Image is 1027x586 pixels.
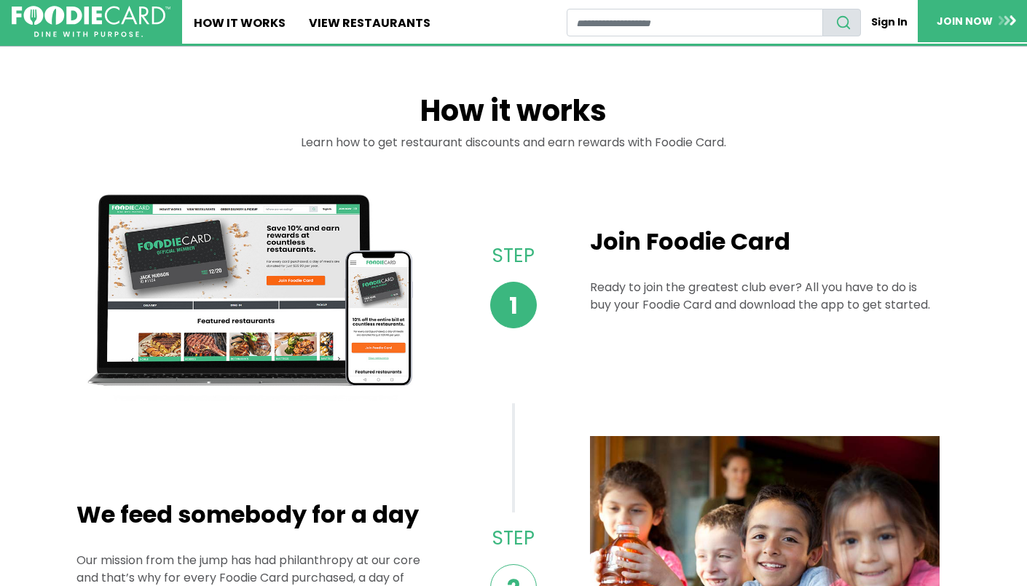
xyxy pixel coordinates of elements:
[861,9,918,36] a: Sign In
[590,279,940,314] p: Ready to join the greatest club ever? All you have to do is buy your Foodie Card and download the...
[76,93,951,134] h1: How it works
[12,6,170,38] img: FoodieCard; Eat, Drink, Save, Donate
[822,9,861,36] button: search
[590,228,940,256] h2: Join Foodie Card
[490,282,537,328] span: 1
[474,524,554,553] p: Step
[474,242,554,270] p: Step
[567,9,824,36] input: restaurant search
[76,501,426,528] h2: We feed somebody for a day
[76,134,951,169] div: Learn how to get restaurant discounts and earn rewards with Foodie Card.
